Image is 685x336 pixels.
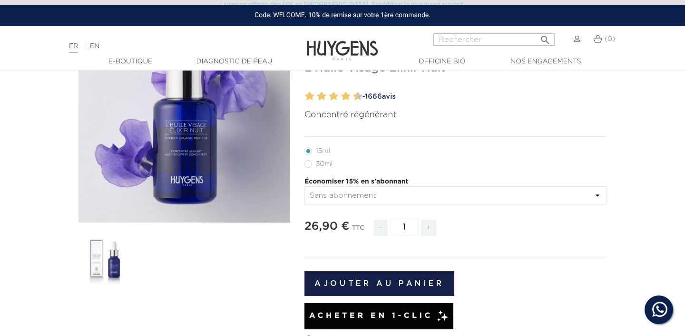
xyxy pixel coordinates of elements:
input: Rechercher [433,33,555,46]
a: EN [90,43,99,50]
input: Quantité [390,219,419,235]
label: 4 [319,90,326,103]
label: 9 [351,90,354,103]
label: 1 [303,90,306,103]
label: 2 [307,90,314,103]
label: 3 [315,90,318,103]
label: 10 [355,90,362,103]
label: 8 [343,90,350,103]
span: 26,90 € [304,221,350,232]
a: -1666avis [359,90,607,104]
a: Nos engagements [498,57,593,67]
label: 6 [331,90,338,103]
a: Officine Bio [394,57,489,67]
label: 7 [339,90,342,103]
span: 1666 [365,93,382,100]
p: Économiser 15% en s'abonnant [304,177,607,187]
a: FR [69,43,78,53]
div: TTC [352,218,364,244]
i:  [539,31,551,43]
span: (0) [605,36,615,42]
button:  [537,31,554,43]
a: Diagnostic de peau [186,57,282,67]
p: Concentré régénérant [304,109,607,122]
label: 5 [327,90,331,103]
button: Ajouter au panier [304,271,454,296]
div: | [64,41,278,52]
a: E-Boutique [83,57,178,67]
span: + [421,220,436,236]
label: 30ml [304,160,344,168]
label: 15ml [304,147,342,155]
span: - [374,220,387,236]
img: Huygens [307,25,378,62]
